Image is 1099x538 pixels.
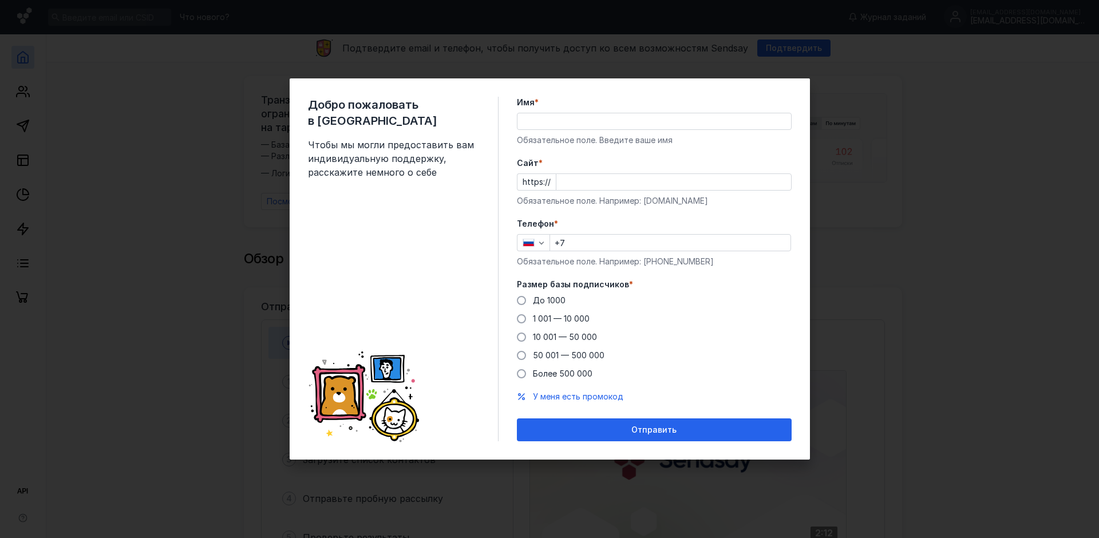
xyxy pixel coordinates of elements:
[533,295,566,305] span: До 1000
[517,97,535,108] span: Имя
[517,418,792,441] button: Отправить
[533,350,604,360] span: 50 001 — 500 000
[533,369,592,378] span: Более 500 000
[517,218,554,230] span: Телефон
[517,279,629,290] span: Размер базы подписчиков
[308,138,480,179] span: Чтобы мы могли предоставить вам индивидуальную поддержку, расскажите немного о себе
[533,391,623,402] button: У меня есть промокод
[517,195,792,207] div: Обязательное поле. Например: [DOMAIN_NAME]
[533,332,597,342] span: 10 001 — 50 000
[533,391,623,401] span: У меня есть промокод
[533,314,590,323] span: 1 001 — 10 000
[517,256,792,267] div: Обязательное поле. Например: [PHONE_NUMBER]
[631,425,677,435] span: Отправить
[308,97,480,129] span: Добро пожаловать в [GEOGRAPHIC_DATA]
[517,134,792,146] div: Обязательное поле. Введите ваше имя
[517,157,539,169] span: Cайт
